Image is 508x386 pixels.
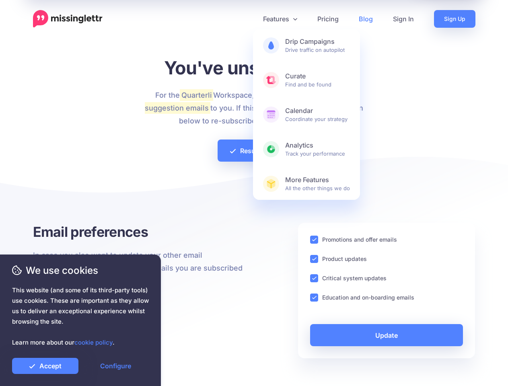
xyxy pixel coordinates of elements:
[12,285,149,348] span: This website (and some of its third-party tools) use cookies. These are important as they allow u...
[285,176,350,184] b: More Features
[322,273,387,283] label: Critical system updates
[145,89,353,113] mark: Curate suggestion emails
[82,358,149,374] a: Configure
[33,249,248,287] p: In case you also want to update your other email preferences, below are the other emails you are ...
[253,168,360,200] a: More FeaturesAll the other things we do
[253,133,360,165] a: AnalyticsTrack your performance
[285,37,350,46] b: Drip Campaigns
[285,72,350,80] b: Curate
[218,140,290,162] a: Resubscribe
[307,10,349,28] a: Pricing
[140,57,368,79] h1: You've unsubscribed
[140,89,368,127] p: For the Workspace, we'll no longer send to you. If this was a mistake click the button below to r...
[285,107,350,123] span: Coordinate your strategy
[322,235,397,244] label: Promotions and offer emails
[12,263,149,277] span: We use cookies
[322,254,367,263] label: Product updates
[253,99,360,131] a: CalendarCoordinate your strategy
[285,141,350,150] b: Analytics
[253,29,360,200] div: Features
[285,37,350,53] span: Drive traffic on autopilot
[434,10,475,28] a: Sign Up
[322,293,414,302] label: Education and on-boarding emails
[33,223,248,241] h3: Email preferences
[74,339,113,346] a: cookie policy
[383,10,424,28] a: Sign In
[253,29,360,62] a: Drip CampaignsDrive traffic on autopilot
[180,89,213,101] mark: Quarterli
[285,72,350,88] span: Find and be found
[253,10,307,28] a: Features
[253,64,360,96] a: CurateFind and be found
[285,141,350,157] span: Track your performance
[285,107,350,115] b: Calendar
[310,324,463,346] a: Update
[12,358,78,374] a: Accept
[285,176,350,192] span: All the other things we do
[349,10,383,28] a: Blog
